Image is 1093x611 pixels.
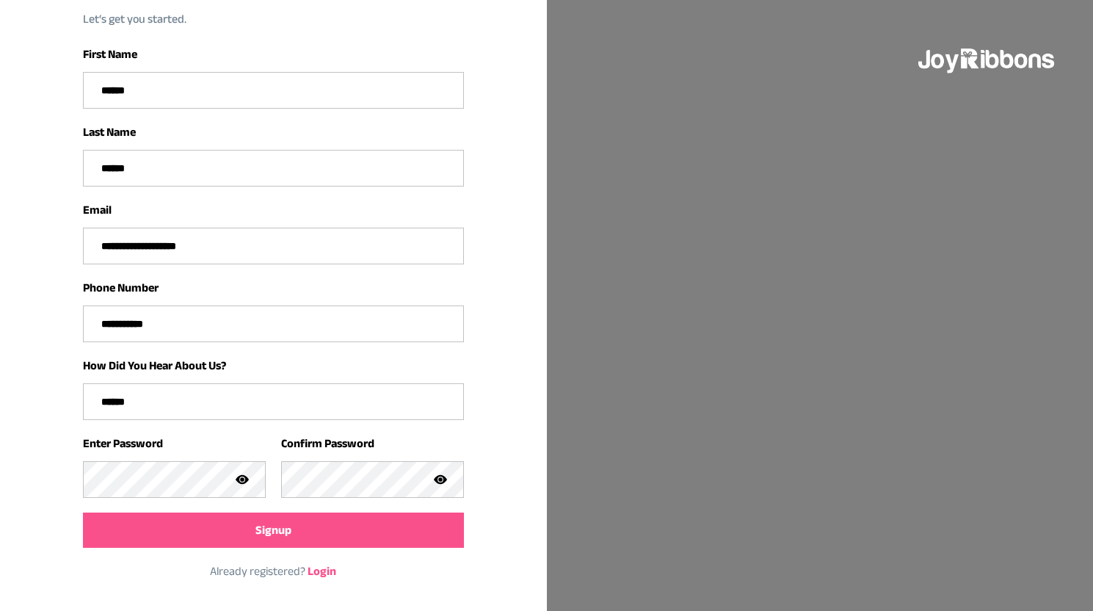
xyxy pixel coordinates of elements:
[308,565,336,577] a: Login
[255,521,291,539] span: Signup
[83,359,226,372] label: How Did You Hear About Us?
[281,437,374,449] label: Confirm Password
[83,203,112,216] label: Email
[83,48,137,60] label: First Name
[83,126,136,138] label: Last Name
[83,437,163,449] label: Enter Password
[83,563,464,580] p: Already registered?
[83,281,159,294] label: Phone Number
[83,513,464,548] button: Signup
[83,10,464,28] p: Let‘s get you started.
[917,35,1058,82] img: joyribbons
